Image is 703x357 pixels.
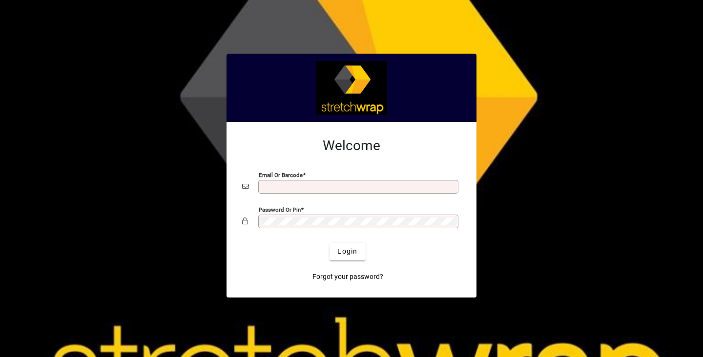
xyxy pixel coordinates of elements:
span: Login [337,246,357,257]
mat-label: Email or Barcode [259,171,303,178]
mat-label: Password or Pin [259,206,301,213]
span: Forgot your password? [312,272,383,282]
a: Forgot your password? [309,268,387,286]
button: Login [330,243,365,260]
h2: Welcome [242,138,461,154]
